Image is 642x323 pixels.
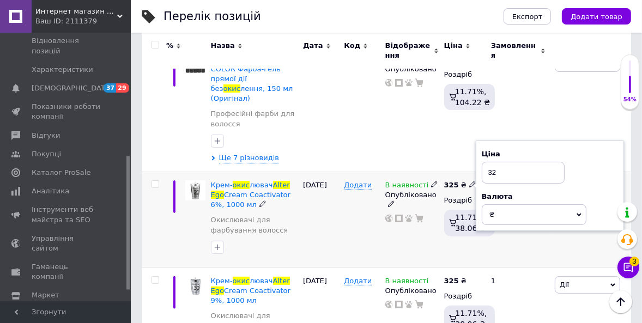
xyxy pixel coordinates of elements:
a: Крем-окислювачAlterEgoCream Coactivator 6%, 1000 мл [211,181,290,209]
div: Роздріб [444,196,482,205]
span: Дії [560,281,569,289]
span: Крем- [211,181,233,189]
span: окис [233,181,250,189]
span: Інструменти веб-майстра та SEO [32,205,101,224]
div: 0 [484,46,552,172]
span: лення, 150 мл (Оригінал) [211,84,293,102]
span: лювач [250,277,273,285]
div: ₴ [444,180,476,190]
span: Ціна [444,41,463,51]
span: Відгуки [32,131,60,141]
button: Наверх [609,290,632,313]
div: [DATE] [300,46,341,172]
span: Alter [273,181,290,189]
span: Експорт [512,13,543,21]
div: ₴ [444,276,467,286]
span: Додати [344,181,372,190]
b: 325 [444,181,459,189]
span: Cream Coactivator 9%, 1000 мл [211,287,290,304]
b: 325 [444,277,459,285]
span: Код [344,41,360,51]
span: Додати [344,277,372,285]
span: окис [233,277,250,285]
button: Додати товар [562,8,631,25]
img: Крем-окислитель Alter Ego Cream Coactivator 9%, 1000 мл [185,276,205,296]
span: Назва [211,41,235,51]
div: Роздріб [444,291,482,301]
span: [DEMOGRAPHIC_DATA] [32,83,112,93]
button: Експорт [504,8,552,25]
div: Опубліковано [385,286,439,296]
a: Окислювачі для фарбування волосся [211,215,298,235]
div: Валюта [482,192,618,202]
div: Ваш ID: 2111379 [35,16,131,26]
span: Відновлення позицій [32,36,101,56]
span: Маркет [32,290,59,300]
span: Показники роботи компанії [32,102,101,121]
span: 37 [104,83,116,93]
a: Крем-окислювачAlterEgoCream Coactivator 9%, 1000 мл [211,277,290,304]
span: % [166,41,173,51]
span: Ego [211,191,224,199]
img: Крем-окислитель Alter Ego Cream Coactivator 6%, 1000 мл [185,180,205,200]
span: лювач [250,181,273,189]
div: Роздріб [444,70,482,80]
div: Ціна [482,149,618,159]
button: Чат з покупцем3 [617,257,639,278]
span: Ego [211,287,224,295]
span: Cream Coactivator 6%, 1000 мл [211,191,290,209]
span: 11.71%, 38.06 ₴ [455,213,487,233]
span: Ще 7 різновидів [219,153,279,163]
span: Гаманець компанії [32,262,101,282]
span: ₴ [489,210,495,218]
div: [DATE] [300,172,341,267]
span: В наявності [385,181,429,192]
span: 29 [116,83,129,93]
a: Професійні фарби для волосся [211,109,298,129]
div: 54% [621,96,639,103]
span: окис [223,84,240,93]
span: 11.71%, 104.22 ₴ [455,87,490,107]
a: ALTEREGOITALY JUST COLOR Фарба-гель прямої дії безокислення, 150 мл (Оригінал) [211,54,293,102]
span: Аналітика [32,186,69,196]
span: Додати товар [571,13,622,21]
span: Alter [273,277,290,285]
span: Интернет магазин arlet [35,7,117,16]
span: Замовлення [491,41,538,60]
span: Покупці [32,149,61,159]
span: Відображення [385,41,431,60]
span: 3 [629,254,639,264]
span: Характеристики [32,65,93,75]
span: Крем- [211,277,233,285]
span: ITALY JUST COLOR Фарба-гель прямої дії без [211,54,287,93]
span: Дата [303,41,323,51]
div: Перелік позицій [163,11,261,22]
div: Опубліковано [385,190,439,210]
span: Каталог ProSale [32,168,90,178]
span: Управління сайтом [32,234,101,253]
span: В наявності [385,277,429,288]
